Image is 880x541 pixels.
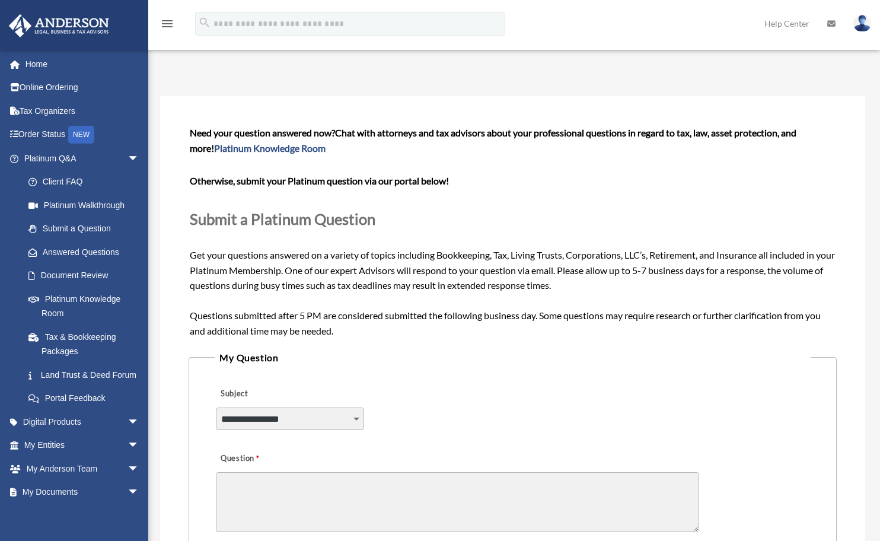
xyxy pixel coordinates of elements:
label: Subject [216,386,329,402]
span: Submit a Platinum Question [190,210,375,228]
label: Question [216,450,308,467]
a: Platinum Knowledge Room [17,287,157,325]
span: Need your question answered now? [190,127,335,138]
span: arrow_drop_down [127,457,151,481]
a: My Anderson Teamarrow_drop_down [8,457,157,480]
span: Get your questions answered on a variety of topics including Bookkeeping, Tax, Living Trusts, Cor... [190,127,836,336]
span: arrow_drop_down [127,410,151,434]
a: Home [8,52,157,76]
a: menu [160,21,174,31]
span: arrow_drop_down [127,434,151,458]
span: arrow_drop_down [127,480,151,505]
i: search [198,16,211,29]
a: Client FAQ [17,170,157,194]
a: My Documentsarrow_drop_down [8,480,157,504]
b: Otherwise, submit your Platinum question via our portal below! [190,175,449,186]
a: Order StatusNEW [8,123,157,147]
span: arrow_drop_down [127,147,151,171]
a: Submit a Question [17,217,151,241]
a: Portal Feedback [17,387,157,410]
a: Online Ordering [8,76,157,100]
a: Platinum Knowledge Room [214,142,326,154]
img: Anderson Advisors Platinum Portal [5,14,113,37]
a: Answered Questions [17,240,157,264]
a: Tax & Bookkeeping Packages [17,325,157,363]
div: NEW [68,126,94,144]
a: Platinum Walkthrough [17,193,157,217]
a: Document Review [17,264,157,288]
a: Digital Productsarrow_drop_down [8,410,157,434]
a: Tax Organizers [8,99,157,123]
i: menu [160,17,174,31]
legend: My Question [215,349,810,366]
a: Land Trust & Deed Forum [17,363,157,387]
img: User Pic [853,15,871,32]
span: Chat with attorneys and tax advisors about your professional questions in regard to tax, law, ass... [190,127,796,154]
a: My Entitiesarrow_drop_down [8,434,157,457]
a: Platinum Q&Aarrow_drop_down [8,147,157,170]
